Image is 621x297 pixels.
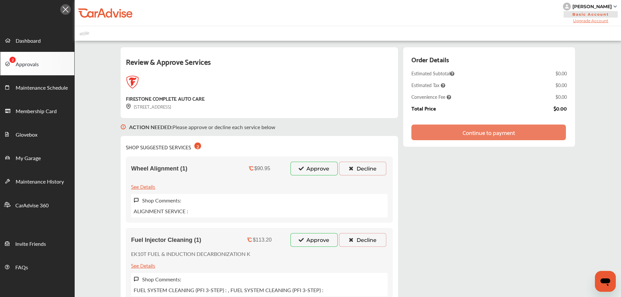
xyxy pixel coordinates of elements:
span: Dashboard [16,37,41,45]
span: My Garage [16,154,41,163]
p: Please approve or decline each service below [129,123,275,131]
a: Membership Card [0,99,74,122]
span: FAQs [15,263,28,272]
span: Basic Account [564,11,618,18]
a: Maintenance History [0,169,74,193]
div: $0.00 [555,94,567,100]
button: Approve [290,162,338,175]
div: [PERSON_NAME] [572,4,612,9]
button: Approve [290,233,338,247]
img: logo-firestone.png [126,76,139,89]
img: Icon.5fd9dcc7.svg [60,4,71,15]
p: ALIGNMENT SERVICE : [134,207,188,215]
div: $113.20 [253,237,272,243]
label: Shop Comments: [142,197,181,204]
span: Approvals [16,60,39,69]
p: FUEL SYSTEM CLEANING (PFI 3-STEP) : , FUEL SYSTEM CLEANING (PFI 3-STEP) : [134,286,323,294]
b: ACTION NEEDED : [129,123,172,131]
label: Shop Comments: [142,275,181,283]
div: Order Details [411,54,449,65]
span: Upgrade Account [563,18,618,23]
a: My Garage [0,146,74,169]
div: FIRESTONE COMPLETE AUTO CARE [126,94,204,103]
div: [STREET_ADDRESS] [126,103,171,110]
img: svg+xml;base64,PHN2ZyB3aWR0aD0iMTYiIGhlaWdodD0iMTciIHZpZXdCb3g9IjAgMCAxNiAxNyIgZmlsbD0ibm9uZSIgeG... [134,276,139,282]
div: $90.95 [254,166,270,171]
span: Invite Friends [15,240,46,248]
a: Approvals [0,52,74,75]
div: $0.00 [555,70,567,77]
span: Maintenance History [16,178,64,186]
img: placeholder_car.fcab19be.svg [80,29,89,37]
span: Fuel Injector Cleaning (1) [131,237,201,244]
span: Estimated Tax [411,82,445,88]
iframe: Button to launch messaging window [595,271,616,292]
span: Glovebox [16,131,37,139]
div: $0.00 [555,82,567,88]
span: Wheel Alignment (1) [131,165,187,172]
img: svg+xml;base64,PHN2ZyB3aWR0aD0iMTYiIGhlaWdodD0iMTciIHZpZXdCb3g9IjAgMCAxNiAxNyIgZmlsbD0ibm9uZSIgeG... [121,118,126,136]
div: See Details [131,182,155,191]
span: Convenience Fee [411,94,451,100]
a: Maintenance Schedule [0,75,74,99]
span: Estimated Subtotal [411,70,454,77]
div: See Details [131,261,155,270]
div: Total Price [411,105,436,111]
span: Maintenance Schedule [16,84,68,92]
img: svg+xml;base64,PHN2ZyB3aWR0aD0iMTYiIGhlaWdodD0iMTciIHZpZXdCb3g9IjAgMCAxNiAxNyIgZmlsbD0ibm9uZSIgeG... [134,198,139,203]
div: 2 [194,142,201,149]
span: Membership Card [16,107,57,116]
div: $0.00 [554,105,567,111]
p: EK10T FUEL & INDUCTION DECARBONIZATION K [131,250,250,258]
div: Continue to payment [463,129,515,136]
div: Review & Approve Services [126,55,393,76]
button: Decline [339,162,386,175]
a: Glovebox [0,122,74,146]
div: SHOP SUGGESTED SERVICES [126,141,201,151]
button: Decline [339,233,386,247]
img: sCxJUJ+qAmfqhQGDUl18vwLg4ZYJ6CxN7XmbOMBAAAAAElFTkSuQmCC [614,6,617,7]
span: CarAdvise 360 [15,201,49,210]
a: Dashboard [0,28,74,52]
img: knH8PDtVvWoAbQRylUukY18CTiRevjo20fAtgn5MLBQj4uumYvk2MzTtcAIzfGAtb1XOLVMAvhLuqoNAbL4reqehy0jehNKdM... [563,3,571,10]
img: svg+xml;base64,PHN2ZyB3aWR0aD0iMTYiIGhlaWdodD0iMTciIHZpZXdCb3g9IjAgMCAxNiAxNyIgZmlsbD0ibm9uZSIgeG... [126,104,131,109]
